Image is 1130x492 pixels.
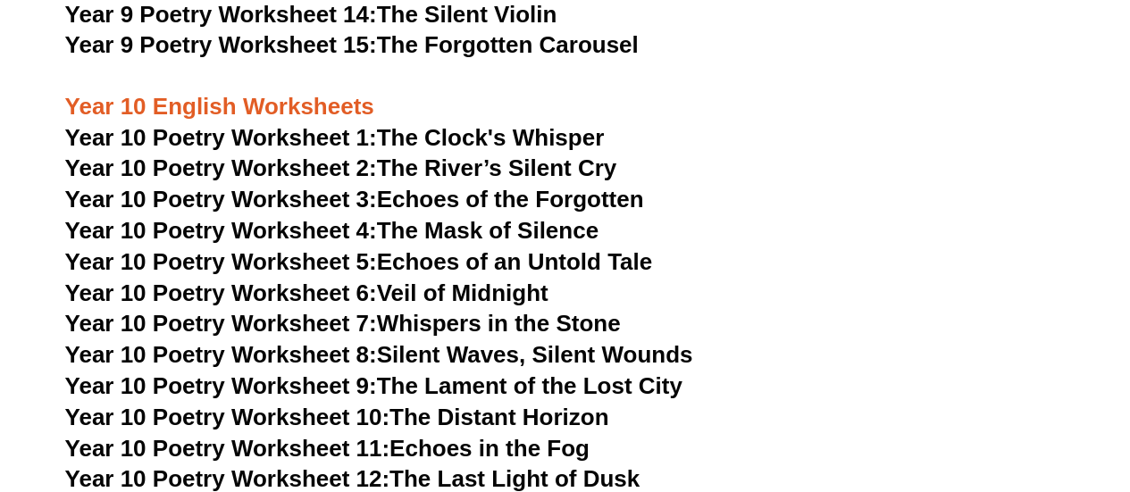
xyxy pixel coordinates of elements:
a: Year 10 Poetry Worksheet 10:The Distant Horizon [65,404,609,430]
span: Year 10 Poetry Worksheet 5: [65,248,377,275]
a: Year 10 Poetry Worksheet 4:The Mask of Silence [65,217,598,244]
a: Year 9 Poetry Worksheet 15:The Forgotten Carousel [65,31,639,58]
span: Year 10 Poetry Worksheet 8: [65,341,377,368]
a: Year 10 Poetry Worksheet 7:Whispers in the Stone [65,310,621,337]
a: Year 10 Poetry Worksheet 6:Veil of Midnight [65,279,548,306]
span: Year 10 Poetry Worksheet 9: [65,372,377,399]
span: Year 10 Poetry Worksheet 10: [65,404,390,430]
a: Year 10 Poetry Worksheet 3:Echoes of the Forgotten [65,186,644,213]
a: Year 10 Poetry Worksheet 9:The Lament of the Lost City [65,372,682,399]
iframe: Chat Widget [833,290,1130,492]
span: Year 9 Poetry Worksheet 15: [65,31,377,58]
a: Year 9 Poetry Worksheet 14:The Silent Violin [65,1,557,28]
span: Year 10 Poetry Worksheet 6: [65,279,377,306]
span: Year 10 Poetry Worksheet 7: [65,310,377,337]
a: Year 10 Poetry Worksheet 8:Silent Waves, Silent Wounds [65,341,693,368]
a: Year 10 Poetry Worksheet 1:The Clock's Whisper [65,124,605,151]
a: Year 10 Poetry Worksheet 2:The River’s Silent Cry [65,154,617,181]
span: Year 9 Poetry Worksheet 14: [65,1,377,28]
span: Year 10 Poetry Worksheet 11: [65,435,390,462]
span: Year 10 Poetry Worksheet 4: [65,217,377,244]
a: Year 10 Poetry Worksheet 11:Echoes in the Fog [65,435,590,462]
h3: Year 10 English Worksheets [65,62,1066,122]
span: Year 10 Poetry Worksheet 1: [65,124,377,151]
span: Year 10 Poetry Worksheet 3: [65,186,377,213]
span: Year 10 Poetry Worksheet 2: [65,154,377,181]
a: Year 10 Poetry Worksheet 5:Echoes of an Untold Tale [65,248,653,275]
a: Year 10 Poetry Worksheet 12:The Last Light of Dusk [65,465,640,492]
span: Year 10 Poetry Worksheet 12: [65,465,390,492]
